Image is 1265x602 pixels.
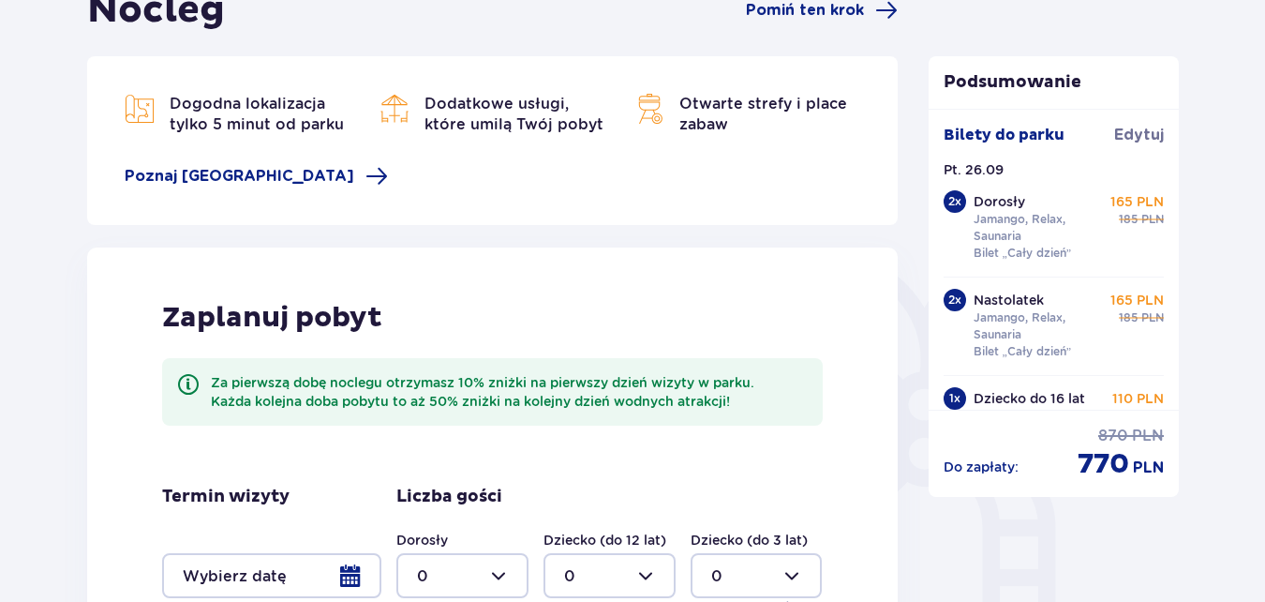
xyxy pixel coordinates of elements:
[1114,125,1164,145] a: Edytuj
[1110,291,1164,309] p: 165 PLN
[125,165,388,188] a: Poznaj [GEOGRAPHIC_DATA]
[691,531,808,549] label: Dziecko (do 3 lat)
[974,192,1025,211] p: Dorosły
[929,71,1180,94] p: Podsumowanie
[1112,389,1164,408] p: 110 PLN
[974,343,1072,360] p: Bilet „Cały dzień”
[944,190,966,213] div: 2 x
[1118,408,1138,425] p: 130
[974,309,1103,343] p: Jamango, Relax, Saunaria
[944,160,1004,179] p: Pt. 26.09
[944,125,1064,145] p: Bilety do parku
[543,531,666,549] label: Dziecko (do 12 lat)
[944,289,966,311] div: 2 x
[170,95,344,133] span: Dogodna lokalizacja tylko 5 minut od parku
[1078,446,1129,482] p: 770
[1119,309,1138,326] p: 185
[1119,211,1138,228] p: 185
[1133,458,1164,478] p: PLN
[396,486,502,508] p: Liczba gości
[974,245,1072,262] p: Bilet „Cały dzień”
[974,291,1044,309] p: Nastolatek
[1098,426,1128,446] p: 870
[1141,211,1164,228] p: PLN
[211,373,808,411] div: Za pierwszą dobę noclegu otrzymasz 10% zniżki na pierwszy dzień wizyty w parku. Każda kolejna dob...
[944,458,1019,476] p: Do zapłaty :
[162,486,290,508] p: Termin wizyty
[1141,309,1164,326] p: PLN
[974,211,1103,245] p: Jamango, Relax, Saunaria
[379,94,409,124] img: Bar Icon
[679,95,847,133] span: Otwarte strefy i place zabaw
[944,387,966,410] div: 1 x
[634,94,664,124] img: Map Icon
[396,531,448,549] label: Dorosły
[1110,192,1164,211] p: 165 PLN
[162,300,382,336] p: Zaplanuj pobyt
[125,166,354,187] span: Poznaj [GEOGRAPHIC_DATA]
[974,408,1025,425] p: Jamango
[974,389,1085,408] p: Dziecko do 16 lat
[1132,426,1164,446] p: PLN
[125,94,155,124] img: Map Icon
[424,95,603,133] span: Dodatkowe usługi, które umilą Twój pobyt
[1141,408,1164,425] p: PLN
